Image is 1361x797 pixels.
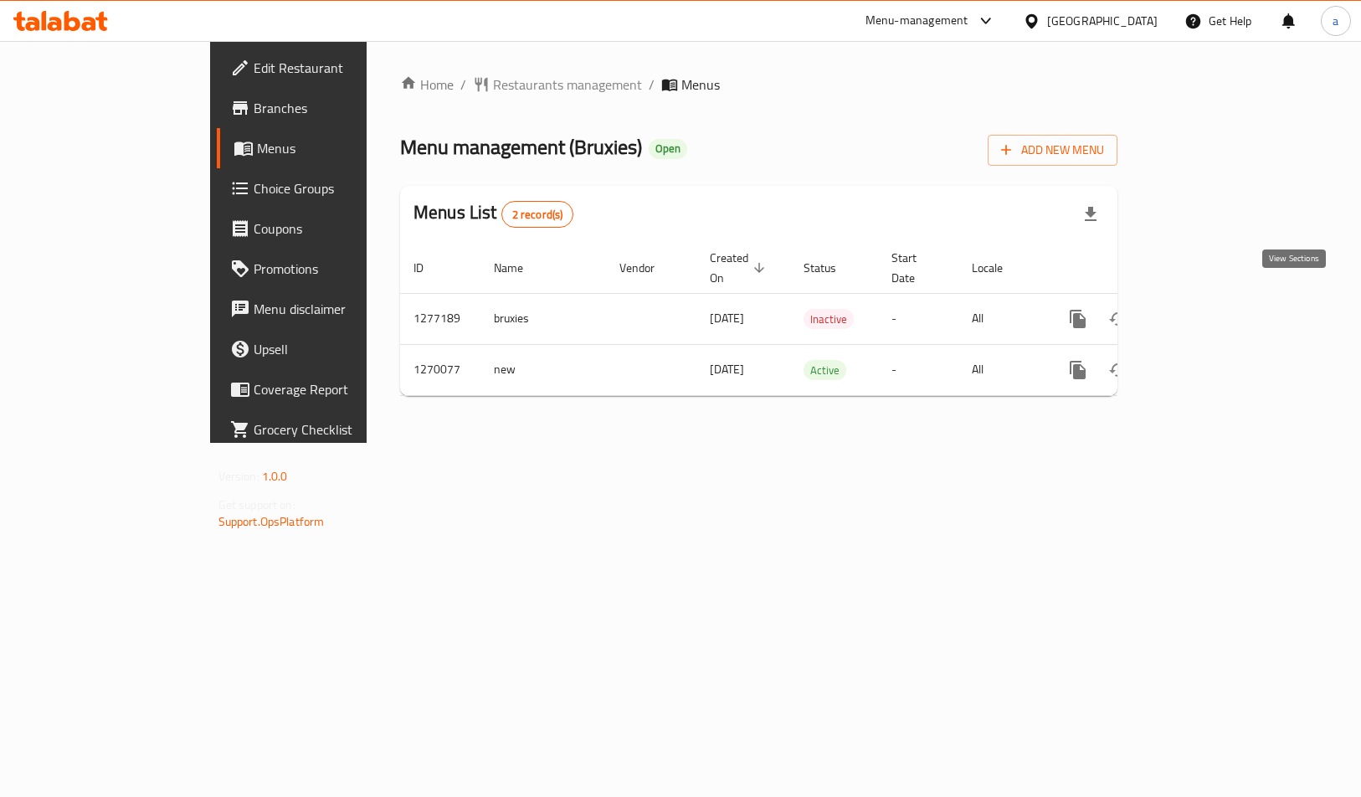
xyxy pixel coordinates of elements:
[1058,350,1098,390] button: more
[649,139,687,159] div: Open
[494,258,545,278] span: Name
[254,299,424,319] span: Menu disclaimer
[254,379,424,399] span: Coverage Report
[217,329,438,369] a: Upsell
[217,369,438,409] a: Coverage Report
[254,259,424,279] span: Promotions
[878,344,958,395] td: -
[710,307,744,329] span: [DATE]
[681,75,720,95] span: Menus
[480,344,606,395] td: new
[878,293,958,344] td: -
[217,48,438,88] a: Edit Restaurant
[473,75,642,95] a: Restaurants management
[1047,12,1158,30] div: [GEOGRAPHIC_DATA]
[804,258,858,278] span: Status
[400,75,1117,95] nav: breadcrumb
[804,309,854,329] div: Inactive
[257,138,424,158] span: Menus
[1045,243,1232,294] th: Actions
[400,344,480,395] td: 1270077
[1071,194,1111,234] div: Export file
[958,293,1045,344] td: All
[254,58,424,78] span: Edit Restaurant
[254,178,424,198] span: Choice Groups
[400,293,480,344] td: 1277189
[262,465,288,487] span: 1.0.0
[804,360,846,380] div: Active
[217,249,438,289] a: Promotions
[710,248,770,288] span: Created On
[972,258,1025,278] span: Locale
[710,358,744,380] span: [DATE]
[400,128,642,166] span: Menu management ( Bruxies )
[413,258,445,278] span: ID
[217,208,438,249] a: Coupons
[254,419,424,440] span: Grocery Checklist
[254,219,424,239] span: Coupons
[217,128,438,168] a: Menus
[804,310,854,329] span: Inactive
[1098,299,1138,339] button: Change Status
[254,98,424,118] span: Branches
[804,361,846,380] span: Active
[1098,350,1138,390] button: Change Status
[217,88,438,128] a: Branches
[218,465,259,487] span: Version:
[619,258,676,278] span: Vendor
[649,75,655,95] li: /
[958,344,1045,395] td: All
[480,293,606,344] td: bruxies
[217,289,438,329] a: Menu disclaimer
[400,243,1232,396] table: enhanced table
[493,75,642,95] span: Restaurants management
[460,75,466,95] li: /
[501,201,574,228] div: Total records count
[865,11,968,31] div: Menu-management
[1333,12,1338,30] span: a
[988,135,1117,166] button: Add New Menu
[254,339,424,359] span: Upsell
[218,494,295,516] span: Get support on:
[649,141,687,156] span: Open
[217,409,438,450] a: Grocery Checklist
[502,207,573,223] span: 2 record(s)
[217,168,438,208] a: Choice Groups
[1058,299,1098,339] button: more
[413,200,573,228] h2: Menus List
[1001,140,1104,161] span: Add New Menu
[218,511,325,532] a: Support.OpsPlatform
[891,248,938,288] span: Start Date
